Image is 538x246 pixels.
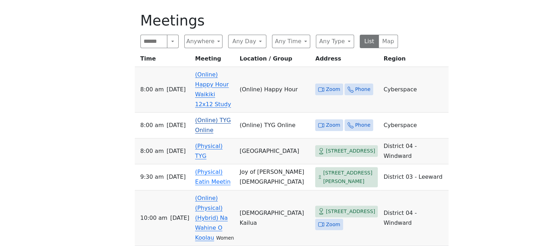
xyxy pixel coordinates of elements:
td: District 04 - Windward [381,138,449,164]
th: Time [135,54,192,67]
td: [DEMOGRAPHIC_DATA] Kailua [237,190,312,246]
span: [DATE] [167,85,186,95]
span: [STREET_ADDRESS] [326,207,375,216]
td: District 04 - Windward [381,190,449,246]
small: Women [216,235,234,241]
td: District 03 - Leeward [381,164,449,190]
span: 8:00 AM [140,120,164,130]
a: (Physical) TYG [195,143,223,159]
span: Zoom [326,220,340,229]
th: Meeting [192,54,237,67]
th: Region [381,54,449,67]
span: [DATE] [167,146,186,156]
span: [STREET_ADDRESS] [326,147,375,155]
td: (Online) Happy Hour [237,67,312,113]
a: (Physical) Eatin Meetin [195,168,231,185]
a: (Online) Happy Hour Waikiki 12x12 Study [195,71,231,108]
span: 10:00 AM [140,213,168,223]
span: 8:00 AM [140,146,164,156]
h1: Meetings [140,12,398,29]
button: List [360,35,379,48]
span: 8:00 AM [140,85,164,95]
td: Cyberspace [381,113,449,138]
button: Any Type [316,35,354,48]
td: Joy of [PERSON_NAME][DEMOGRAPHIC_DATA] [237,164,312,190]
button: Any Time [272,35,310,48]
a: (Online) (Physical) (Hybrid) Na Wahine O Koolau [195,195,228,241]
span: Zoom [326,85,340,94]
button: Search [167,35,178,48]
span: Zoom [326,121,340,130]
button: Map [378,35,398,48]
a: (Online) TYG Online [195,117,231,133]
span: Phone [355,85,370,94]
th: Location / Group [237,54,312,67]
td: Cyberspace [381,67,449,113]
span: [DATE] [167,172,186,182]
span: [DATE] [170,213,189,223]
td: (Online) TYG Online [237,113,312,138]
span: 9:30 AM [140,172,164,182]
button: Anywhere [184,35,222,48]
td: [GEOGRAPHIC_DATA] [237,138,312,164]
span: [STREET_ADDRESS][PERSON_NAME] [323,168,375,186]
th: Address [312,54,381,67]
input: Search [140,35,168,48]
span: [DATE] [167,120,186,130]
button: Any Day [228,35,266,48]
span: Phone [355,121,370,130]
